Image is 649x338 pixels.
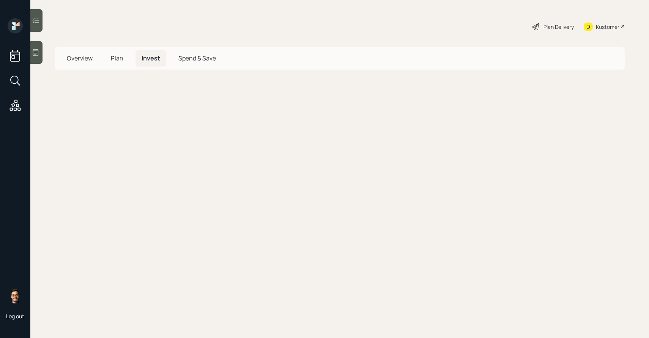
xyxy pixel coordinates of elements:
span: Plan [111,54,123,62]
span: Invest [142,54,160,62]
span: Overview [67,54,93,62]
span: Spend & Save [178,54,216,62]
div: Log out [6,313,24,320]
img: sami-boghos-headshot.png [8,288,23,303]
div: Plan Delivery [543,23,574,31]
div: Kustomer [596,23,619,31]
